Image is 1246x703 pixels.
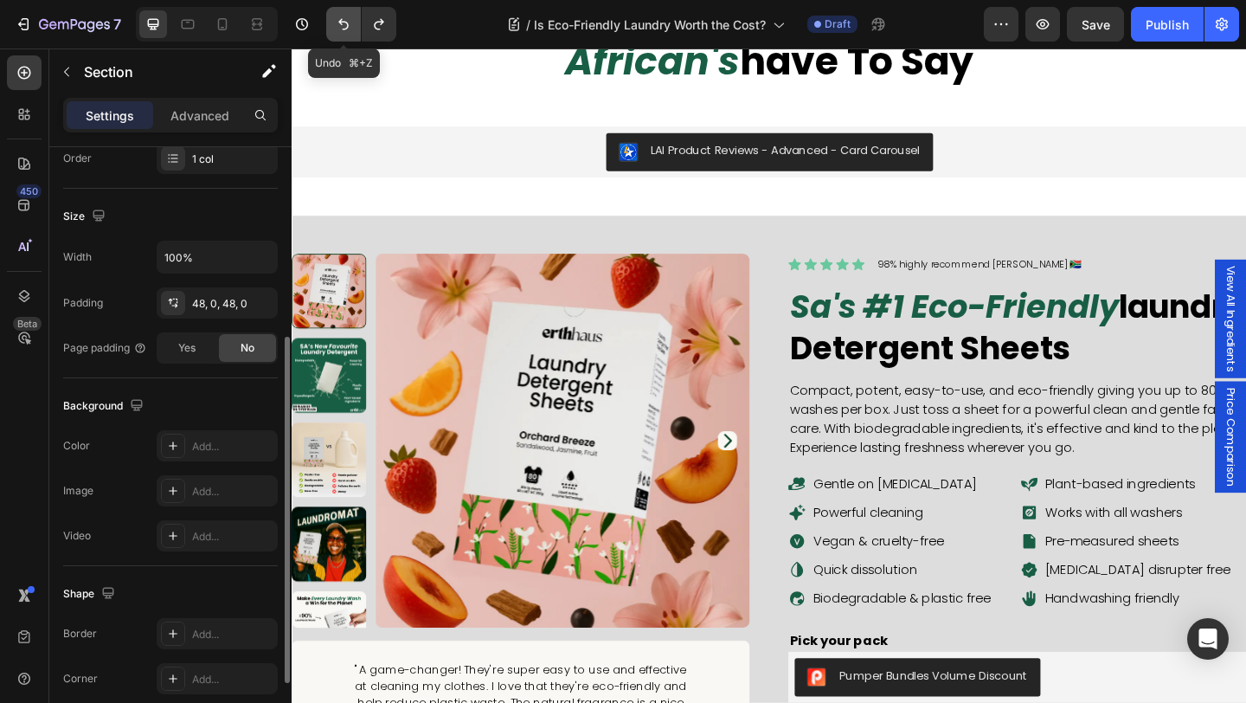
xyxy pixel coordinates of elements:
[7,7,129,42] button: 7
[464,416,485,437] button: Carousel Next Arrow
[819,557,1021,577] p: [MEDICAL_DATA] disrupter free
[157,242,277,273] input: Auto
[1131,7,1204,42] button: Publish
[192,439,273,455] div: Add...
[819,494,1021,515] p: Works with all washers
[63,205,109,229] div: Size
[84,61,226,82] p: Section
[63,249,92,265] div: Width
[1082,17,1110,32] span: Save
[1146,16,1189,34] div: Publish
[567,463,761,484] p: Gentle on [MEDICAL_DATA]
[819,588,1021,609] p: Handwashing friendly
[1012,369,1030,476] span: Price Comparison
[63,483,93,499] div: Image
[825,16,851,32] span: Draft
[63,151,92,166] div: Order
[192,627,273,642] div: Add...
[63,295,103,311] div: Padding
[542,256,899,305] i: sa's #1 eco-friendly
[192,484,273,500] div: Add...
[241,340,254,356] span: No
[178,340,196,356] span: Yes
[63,583,119,606] div: Shape
[113,14,121,35] p: 7
[63,438,90,454] div: Color
[170,106,229,125] p: Advanced
[63,671,98,687] div: Corner
[1067,7,1124,42] button: Save
[86,106,134,125] p: Settings
[534,16,766,34] span: Is Eco-Friendly Laundry Worth the Cost?
[567,526,761,546] p: Vegan & cruelty-free
[637,227,859,242] p: 98% highly recommend [PERSON_NAME] 🇿🇦
[595,674,800,692] div: Pumper Bundles Volume Discount
[567,557,761,577] p: Quick dissolution
[192,152,273,167] div: 1 col
[542,634,1037,655] p: Pick your pack
[561,674,581,694] img: CIumv63twf4CEAE=.png
[16,184,42,198] div: 450
[342,92,697,133] button: LAI Product Reviews - Advanced - Card Carousel
[526,16,530,34] span: /
[567,494,761,515] p: Powerful cleaning
[630,223,866,246] a: 98% highly recommend [PERSON_NAME] 🇿🇦
[63,626,97,642] div: Border
[326,7,396,42] div: Undo/Redo
[567,588,761,609] p: Biodegradable & plastic free
[192,672,273,687] div: Add...
[819,526,1021,546] p: Pre-measured sheets
[63,340,147,356] div: Page padding
[356,102,376,123] img: LaiProductReviews.png
[819,463,1021,484] p: Plant-based ingredients
[13,317,42,331] div: Beta
[192,529,273,545] div: Add...
[542,362,1037,445] p: Compact, potent, easy-to-use, and eco-friendly giving you up to 80 washes per box. Just toss a sh...
[540,256,1038,350] h2: laundry detergent sheets
[192,296,273,312] div: 48, 0, 48, 0
[63,528,91,544] div: Video
[1187,618,1229,660] div: Open Intercom Messenger
[63,395,147,418] div: Background
[292,48,1246,703] iframe: Design area
[1012,236,1030,351] span: View All Ingredients
[390,102,684,120] div: LAI Product Reviews - Advanced - Card Carousel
